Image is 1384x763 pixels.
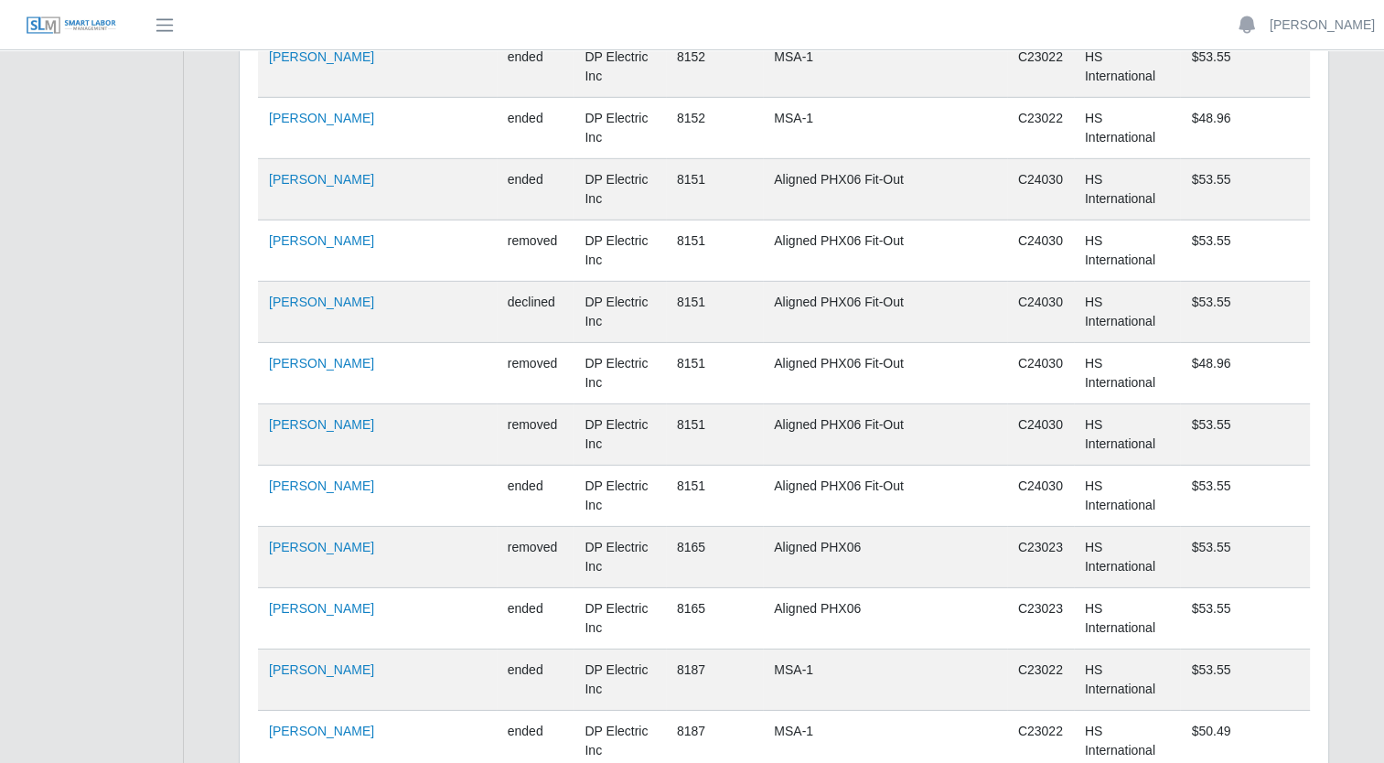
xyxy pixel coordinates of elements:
td: Aligned PHX06 Fit-Out [763,159,1007,220]
td: DP Electric Inc [574,220,665,282]
a: [PERSON_NAME] [269,478,374,493]
td: $53.55 [1180,588,1310,650]
td: HS International [1074,37,1181,98]
a: [PERSON_NAME] [269,662,374,677]
td: MSA-1 [763,650,1007,711]
td: Aligned PHX06 [763,588,1007,650]
td: $53.55 [1180,282,1310,343]
td: C23022 [1007,98,1074,159]
td: MSA-1 [763,37,1007,98]
td: C24030 [1007,159,1074,220]
td: HS International [1074,588,1181,650]
td: HS International [1074,343,1181,404]
a: [PERSON_NAME] [269,111,374,125]
td: DP Electric Inc [574,159,665,220]
td: C23023 [1007,588,1074,650]
a: [PERSON_NAME] [1270,16,1375,35]
td: $53.55 [1180,404,1310,466]
a: [PERSON_NAME] [269,233,374,248]
td: Aligned PHX06 Fit-Out [763,466,1007,527]
td: DP Electric Inc [574,98,665,159]
td: 8151 [666,159,763,220]
td: HS International [1074,466,1181,527]
td: removed [497,527,574,588]
td: $53.55 [1180,159,1310,220]
a: [PERSON_NAME] [269,49,374,64]
td: HS International [1074,220,1181,282]
td: declined [497,282,574,343]
td: DP Electric Inc [574,404,665,466]
td: $53.55 [1180,466,1310,527]
td: HS International [1074,98,1181,159]
td: C24030 [1007,220,1074,282]
td: 8165 [666,588,763,650]
td: $53.55 [1180,527,1310,588]
td: DP Electric Inc [574,282,665,343]
td: removed [497,343,574,404]
td: ended [497,466,574,527]
td: C23023 [1007,527,1074,588]
a: [PERSON_NAME] [269,295,374,309]
td: Aligned PHX06 Fit-Out [763,343,1007,404]
a: [PERSON_NAME] [269,356,374,371]
td: HS International [1074,650,1181,711]
td: DP Electric Inc [574,650,665,711]
td: $48.96 [1180,98,1310,159]
td: ended [497,588,574,650]
td: removed [497,404,574,466]
td: HS International [1074,159,1181,220]
td: removed [497,220,574,282]
a: [PERSON_NAME] [269,724,374,738]
td: C23022 [1007,37,1074,98]
td: 8152 [666,98,763,159]
td: $53.55 [1180,650,1310,711]
td: 8151 [666,343,763,404]
td: 8151 [666,466,763,527]
td: MSA-1 [763,98,1007,159]
td: ended [497,159,574,220]
td: 8151 [666,282,763,343]
td: ended [497,37,574,98]
td: C24030 [1007,343,1074,404]
a: [PERSON_NAME] [269,172,374,187]
td: Aligned PHX06 Fit-Out [763,404,1007,466]
td: $53.55 [1180,220,1310,282]
a: [PERSON_NAME] [269,540,374,554]
td: $53.55 [1180,37,1310,98]
td: DP Electric Inc [574,37,665,98]
td: DP Electric Inc [574,343,665,404]
td: ended [497,650,574,711]
td: $48.96 [1180,343,1310,404]
td: ended [497,98,574,159]
td: HS International [1074,404,1181,466]
td: 8151 [666,220,763,282]
td: Aligned PHX06 [763,527,1007,588]
td: 8152 [666,37,763,98]
a: [PERSON_NAME] [269,601,374,616]
td: HS International [1074,282,1181,343]
td: C24030 [1007,404,1074,466]
td: DP Electric Inc [574,527,665,588]
img: SLM Logo [26,16,117,36]
td: HS International [1074,527,1181,588]
td: C24030 [1007,466,1074,527]
td: C23022 [1007,650,1074,711]
td: DP Electric Inc [574,466,665,527]
td: C24030 [1007,282,1074,343]
td: 8165 [666,527,763,588]
a: [PERSON_NAME] [269,417,374,432]
td: Aligned PHX06 Fit-Out [763,282,1007,343]
td: 8151 [666,404,763,466]
td: 8187 [666,650,763,711]
td: DP Electric Inc [574,588,665,650]
td: Aligned PHX06 Fit-Out [763,220,1007,282]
